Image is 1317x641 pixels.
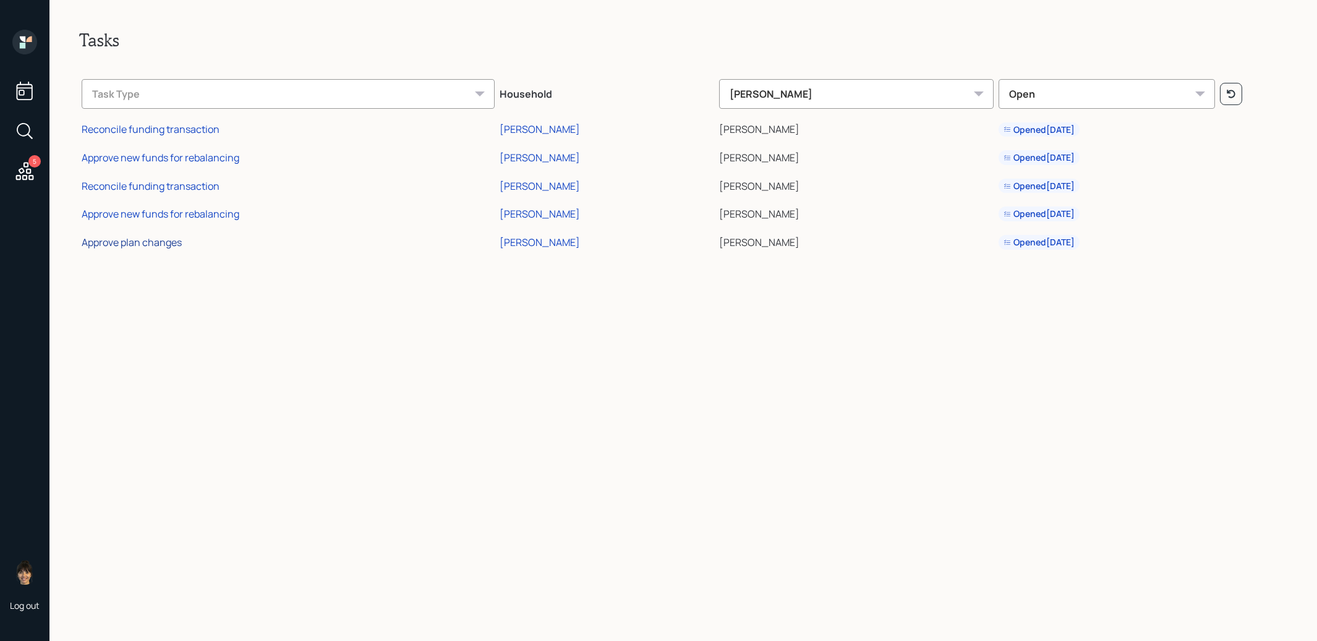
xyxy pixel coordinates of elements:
[12,560,37,585] img: treva-nostdahl-headshot.png
[500,151,580,164] div: [PERSON_NAME]
[82,179,219,193] div: Reconcile funding transaction
[500,236,580,249] div: [PERSON_NAME]
[10,600,40,611] div: Log out
[1004,236,1075,248] div: Opened [DATE]
[1004,124,1075,136] div: Opened [DATE]
[719,79,994,109] div: [PERSON_NAME]
[500,207,580,221] div: [PERSON_NAME]
[28,155,41,168] div: 5
[79,30,1287,51] h2: Tasks
[82,207,239,221] div: Approve new funds for rebalancing
[717,114,997,142] td: [PERSON_NAME]
[82,79,495,109] div: Task Type
[1004,151,1075,164] div: Opened [DATE]
[82,236,182,249] div: Approve plan changes
[1004,208,1075,220] div: Opened [DATE]
[717,142,997,170] td: [PERSON_NAME]
[717,198,997,226] td: [PERSON_NAME]
[717,226,997,255] td: [PERSON_NAME]
[500,179,580,193] div: [PERSON_NAME]
[717,170,997,198] td: [PERSON_NAME]
[82,151,239,164] div: Approve new funds for rebalancing
[999,79,1214,109] div: Open
[82,122,219,136] div: Reconcile funding transaction
[1004,180,1075,192] div: Opened [DATE]
[500,122,580,136] div: [PERSON_NAME]
[497,70,717,114] th: Household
